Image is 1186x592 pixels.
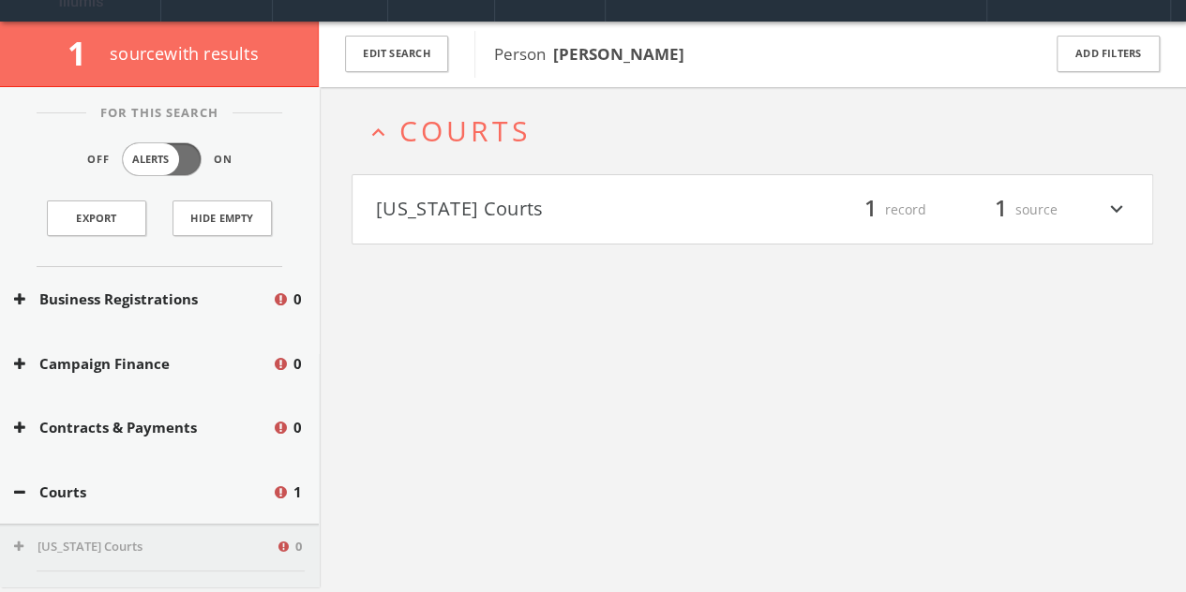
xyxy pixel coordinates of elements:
[293,289,302,310] span: 0
[399,111,531,150] span: Courts
[295,538,302,556] span: 0
[214,152,233,168] span: On
[945,194,1058,226] div: source
[856,193,885,226] span: 1
[1057,36,1160,72] button: Add Filters
[366,115,1153,146] button: expand_lessCourts
[173,200,272,236] button: Hide Empty
[110,42,259,65] span: source with results
[345,36,448,72] button: Edit Search
[14,481,272,503] button: Courts
[14,417,272,438] button: Contracts & Payments
[553,43,684,65] b: [PERSON_NAME]
[376,194,753,226] button: [US_STATE] Courts
[68,31,102,75] span: 1
[986,193,1015,226] span: 1
[47,200,146,236] a: Export
[1104,194,1129,226] i: expand_more
[814,194,926,226] div: record
[366,120,391,145] i: expand_less
[293,481,302,503] span: 1
[14,289,272,310] button: Business Registrations
[87,152,110,168] span: Off
[494,43,684,65] span: Person
[14,353,272,375] button: Campaign Finance
[293,417,302,438] span: 0
[293,353,302,375] span: 0
[86,104,233,123] span: For This Search
[14,538,276,556] button: [US_STATE] Courts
